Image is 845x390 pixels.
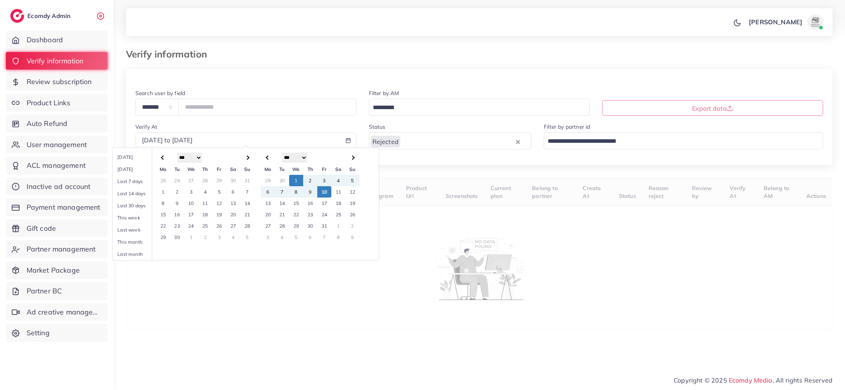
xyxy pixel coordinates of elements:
td: 15 [156,209,170,220]
span: Partner BC [27,286,62,296]
th: Su [345,164,360,175]
td: 21 [275,209,289,220]
th: Fr [317,164,331,175]
td: 1 [331,220,345,232]
input: Search for option [545,135,813,147]
a: Dashboard [6,31,108,49]
td: 26 [212,220,226,232]
td: 28 [198,175,212,186]
td: 10 [184,198,198,209]
a: Partner BC [6,282,108,300]
span: Product Links [27,98,70,108]
a: Verify information [6,52,108,70]
span: Dashboard [27,35,63,45]
a: Review subscription [6,73,108,91]
li: Last week [113,224,167,236]
td: 16 [170,209,184,220]
td: 18 [331,198,345,209]
td: 25 [156,175,170,186]
td: 18 [198,209,212,220]
td: 30 [226,175,240,186]
td: 7 [240,186,254,198]
td: 3 [212,232,226,243]
th: Th [198,164,212,175]
td: 27 [184,175,198,186]
td: 5 [240,232,254,243]
span: [DATE] to [DATE] [142,136,193,144]
td: 7 [317,232,331,243]
th: Fr [212,164,226,175]
h2: Ecomdy Admin [27,12,72,20]
td: 30 [275,175,289,186]
td: 23 [303,209,317,220]
td: 26 [170,175,184,186]
th: We [289,164,303,175]
td: 24 [184,220,198,232]
td: 9 [345,232,360,243]
div: Search for option [369,132,532,149]
a: Payment management [6,198,108,216]
td: 13 [261,198,275,209]
label: Search user by field [135,89,185,97]
a: ACL management [6,156,108,174]
td: 29 [289,220,303,232]
label: Filter by AM [369,89,399,97]
input: Search for option [401,135,514,147]
td: 4 [198,186,212,198]
td: 25 [198,220,212,232]
td: 17 [317,198,331,209]
span: Auto Refund [27,119,68,129]
button: Clear Selected [516,137,520,146]
td: 6 [303,232,317,243]
td: 8 [331,232,345,243]
a: Market Package [6,261,108,279]
td: 2 [345,220,360,232]
th: Tu [275,164,289,175]
td: 22 [289,209,303,220]
td: 7 [275,186,289,198]
td: 3 [317,175,331,186]
td: 4 [331,175,345,186]
td: 14 [240,198,254,209]
a: Ad creative management [6,303,108,321]
td: 29 [261,175,275,186]
td: 5 [212,186,226,198]
td: 9 [303,186,317,198]
th: Mo [156,164,170,175]
td: 30 [170,232,184,243]
td: 19 [212,209,226,220]
a: logoEcomdy Admin [10,9,72,23]
td: 6 [261,186,275,198]
td: 25 [331,209,345,220]
img: avatar [807,14,823,30]
td: 1 [289,175,303,186]
td: 1 [184,232,198,243]
td: 11 [198,198,212,209]
td: 3 [184,186,198,198]
td: 14 [275,198,289,209]
th: Su [240,164,254,175]
span: ACL management [27,160,86,171]
span: Review subscription [27,77,92,87]
td: 2 [198,232,212,243]
a: Ecomdy Media [729,376,773,384]
td: 29 [212,175,226,186]
td: 12 [345,186,360,198]
span: Partner management [27,244,96,254]
td: 2 [303,175,317,186]
td: 1 [156,186,170,198]
span: Verify information [27,56,84,66]
li: This month [113,236,167,248]
td: 22 [156,220,170,232]
span: , All rights Reserved [773,376,832,385]
td: 4 [275,232,289,243]
td: 15 [289,198,303,209]
td: 3 [261,232,275,243]
td: 17 [184,209,198,220]
td: 31 [317,220,331,232]
td: 4 [226,232,240,243]
td: 19 [345,198,360,209]
td: 2 [170,186,184,198]
span: Ad creative management [27,307,102,317]
td: 28 [275,220,289,232]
